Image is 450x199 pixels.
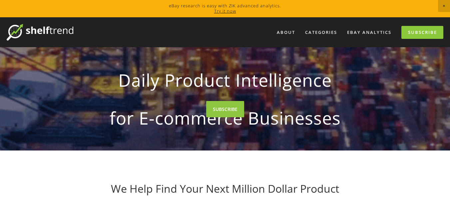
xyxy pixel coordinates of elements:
[66,182,384,195] h1: We Help Find Your Next Million Dollar Product
[301,27,341,38] div: Categories
[272,27,299,38] a: About
[7,24,73,41] img: ShelfTrend
[214,8,236,14] a: Try it now
[77,102,374,134] strong: for E-commerce Businesses
[401,26,443,39] a: Subscribe
[206,101,244,117] a: SUBSCRIBE
[343,27,396,38] a: eBay Analytics
[77,64,374,96] strong: Daily Product Intelligence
